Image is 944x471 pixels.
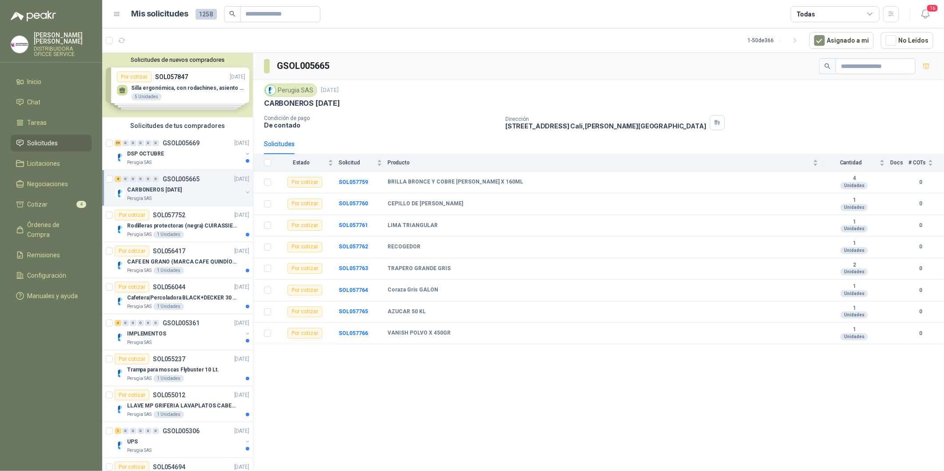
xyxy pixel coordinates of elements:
[153,248,185,254] p: SOL056417
[130,176,136,182] div: 0
[234,211,249,220] p: [DATE]
[127,339,152,346] p: Perugia SAS
[840,268,868,275] div: Unidades
[145,176,152,182] div: 0
[115,282,149,292] div: Por cotizar
[153,231,184,238] div: 1 Unidades
[288,307,322,317] div: Por cotizar
[115,404,125,415] img: Company Logo
[288,220,322,231] div: Por cotizar
[115,174,251,202] a: 8 0 0 0 0 0 GSOL005665[DATE] Company LogoCARBONEROS [DATE]Perugia SAS
[130,320,136,326] div: 0
[153,284,185,290] p: SOL056044
[840,311,868,319] div: Unidades
[505,122,706,130] p: [STREET_ADDRESS] Cali , [PERSON_NAME][GEOGRAPHIC_DATA]
[339,287,368,293] b: SOL057764
[505,116,706,122] p: Dirección
[824,197,885,204] b: 1
[28,118,47,128] span: Tareas
[840,225,868,232] div: Unidades
[34,32,92,44] p: [PERSON_NAME] [PERSON_NAME]
[840,182,868,189] div: Unidades
[145,320,152,326] div: 0
[115,390,149,400] div: Por cotizar
[28,159,60,168] span: Licitaciones
[115,320,121,326] div: 3
[153,303,184,310] div: 1 Unidades
[11,216,92,243] a: Órdenes de Compra
[163,140,200,146] p: GSOL005669
[890,154,908,172] th: Docs
[908,307,933,316] b: 0
[840,290,868,297] div: Unidades
[115,152,125,163] img: Company Logo
[339,308,368,315] a: SOL057765
[152,428,159,434] div: 0
[908,178,933,187] b: 0
[339,160,375,166] span: Solicitud
[234,139,249,148] p: [DATE]
[130,140,136,146] div: 0
[153,375,184,382] div: 1 Unidades
[102,242,253,278] a: Por cotizarSOL056417[DATE] Company LogoCAFE EN GRANO (MARCA CAFE QUINDÍO) x 500grPerugia SAS1 Uni...
[264,99,340,108] p: CARBONEROS [DATE]
[127,267,152,274] p: Perugia SAS
[824,262,885,269] b: 2
[127,330,166,338] p: IMPLEMENTOS
[28,291,78,301] span: Manuales y ayuda
[288,328,322,339] div: Por cotizar
[122,140,129,146] div: 0
[34,46,92,57] p: DISTRIBUIDORA OFICCE SERVICE
[276,154,339,172] th: Estado
[127,159,152,166] p: Perugia SAS
[102,350,253,386] a: Por cotizarSOL055237[DATE] Company LogoTrampa para moscas Flybuster 10 Lt.Perugia SAS1 Unidades
[288,285,322,295] div: Por cotizar
[276,160,326,166] span: Estado
[264,121,498,129] p: De contado
[28,271,67,280] span: Configuración
[163,320,200,326] p: GSOL005361
[115,224,125,235] img: Company Logo
[115,210,149,220] div: Por cotizar
[115,426,251,454] a: 1 0 0 0 0 0 GSOL005306[DATE] Company LogoUPSPerugia SAS
[127,294,238,302] p: Cafetera|Percoladora BLACK+DECKER 30 Tazas CMU3000 Plateado
[153,464,185,470] p: SOL054694
[76,201,86,208] span: 4
[229,11,236,17] span: search
[152,140,159,146] div: 0
[11,196,92,213] a: Cotizar4
[288,199,322,209] div: Por cotizar
[339,200,368,207] b: SOL057760
[824,283,885,290] b: 1
[28,138,58,148] span: Solicitudes
[102,278,253,314] a: Por cotizarSOL056044[DATE] Company LogoCafetera|Percoladora BLACK+DECKER 30 Tazas CMU3000 Platead...
[234,319,249,327] p: [DATE]
[28,97,41,107] span: Chat
[339,265,368,271] b: SOL057763
[339,243,368,250] a: SOL057762
[28,200,48,209] span: Cotizar
[127,231,152,238] p: Perugia SAS
[152,176,159,182] div: 0
[11,287,92,304] a: Manuales y ayuda
[908,243,933,251] b: 0
[288,263,322,274] div: Por cotizar
[137,320,144,326] div: 0
[137,176,144,182] div: 0
[388,179,523,186] b: BRILLA BRONCE Y COBRE [PERSON_NAME] X 160ML
[127,402,238,410] p: LLAVE MP GRIFERIA LAVAPLATOS CABEZA EXTRAIBLE
[824,326,885,333] b: 1
[388,154,824,172] th: Producto
[115,318,251,346] a: 3 0 0 0 0 0 GSOL005361[DATE] Company LogoIMPLEMENTOSPerugia SAS
[908,200,933,208] b: 0
[264,84,317,97] div: Perugia SAS
[840,204,868,211] div: Unidades
[388,160,811,166] span: Producto
[288,177,322,188] div: Por cotizar
[824,240,885,247] b: 1
[28,77,42,87] span: Inicio
[102,53,253,117] div: Solicitudes de nuevos compradoresPor cotizarSOL057847[DATE] Silla ergonómica, con rodachines, asi...
[115,140,121,146] div: 29
[908,160,926,166] span: # COTs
